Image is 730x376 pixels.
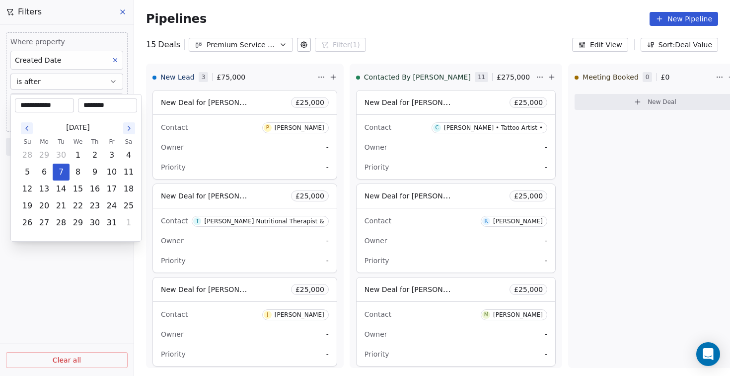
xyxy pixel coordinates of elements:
[70,181,86,197] button: Wednesday, October 15th, 2025
[70,198,86,214] button: Wednesday, October 22nd, 2025
[66,122,89,133] span: [DATE]
[19,137,36,147] th: Sunday
[70,164,86,180] button: Wednesday, October 8th, 2025
[121,147,137,163] button: Saturday, October 4th, 2025
[53,147,69,163] button: Tuesday, September 30th, 2025
[104,198,120,214] button: Friday, October 24th, 2025
[104,215,120,231] button: Friday, October 31st, 2025
[19,137,137,231] table: October 2025
[19,147,35,163] button: Sunday, September 28th, 2025
[19,164,35,180] button: Sunday, October 5th, 2025
[87,215,103,231] button: Thursday, October 30th, 2025
[53,215,69,231] button: Tuesday, October 28th, 2025
[121,181,137,197] button: Saturday, October 18th, 2025
[70,147,86,163] button: Wednesday, October 1st, 2025
[21,122,33,134] button: Go to the Previous Month
[36,164,52,180] button: Monday, October 6th, 2025
[87,147,103,163] button: Thursday, October 2nd, 2025
[19,181,35,197] button: Sunday, October 12th, 2025
[87,164,103,180] button: Thursday, October 9th, 2025
[36,181,52,197] button: Monday, October 13th, 2025
[36,137,53,147] th: Monday
[104,181,120,197] button: Friday, October 17th, 2025
[36,215,52,231] button: Monday, October 27th, 2025
[53,198,69,214] button: Tuesday, October 21st, 2025
[19,215,35,231] button: Sunday, October 26th, 2025
[36,198,52,214] button: Monday, October 20th, 2025
[36,147,52,163] button: Monday, September 29th, 2025
[120,137,137,147] th: Saturday
[70,137,86,147] th: Wednesday
[104,164,120,180] button: Friday, October 10th, 2025
[87,198,103,214] button: Thursday, October 23rd, 2025
[121,164,137,180] button: Saturday, October 11th, 2025
[53,181,69,197] button: Tuesday, October 14th, 2025
[19,198,35,214] button: Sunday, October 19th, 2025
[70,215,86,231] button: Wednesday, October 29th, 2025
[121,215,137,231] button: Saturday, November 1st, 2025
[104,147,120,163] button: Friday, October 3rd, 2025
[103,137,120,147] th: Friday
[53,137,70,147] th: Tuesday
[121,198,137,214] button: Saturday, October 25th, 2025
[53,164,69,180] button: Today, Tuesday, October 7th, 2025, selected
[123,122,135,134] button: Go to the Next Month
[87,181,103,197] button: Thursday, October 16th, 2025
[86,137,103,147] th: Thursday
